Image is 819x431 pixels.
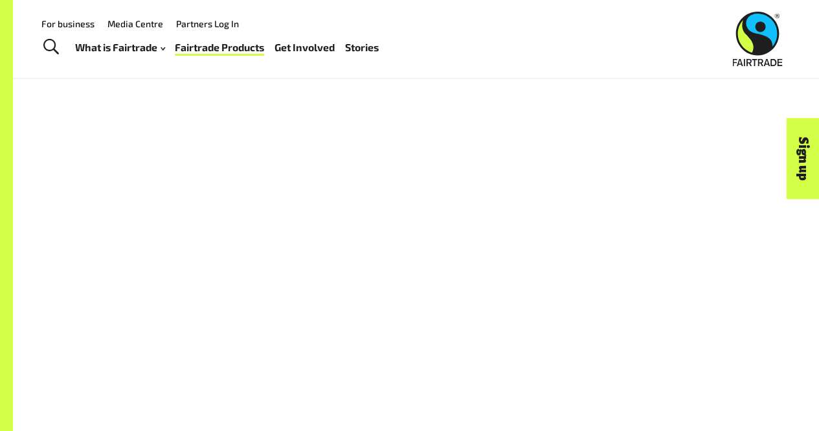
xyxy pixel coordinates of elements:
[107,18,163,29] a: Media Centre
[41,18,95,29] a: For business
[35,31,67,64] a: Toggle Search
[175,38,264,56] a: Fairtrade Products
[345,38,379,56] a: Stories
[275,38,335,56] a: Get Involved
[176,18,239,29] a: Partners Log In
[733,12,783,66] img: Fairtrade Australia New Zealand logo
[75,38,165,56] a: What is Fairtrade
